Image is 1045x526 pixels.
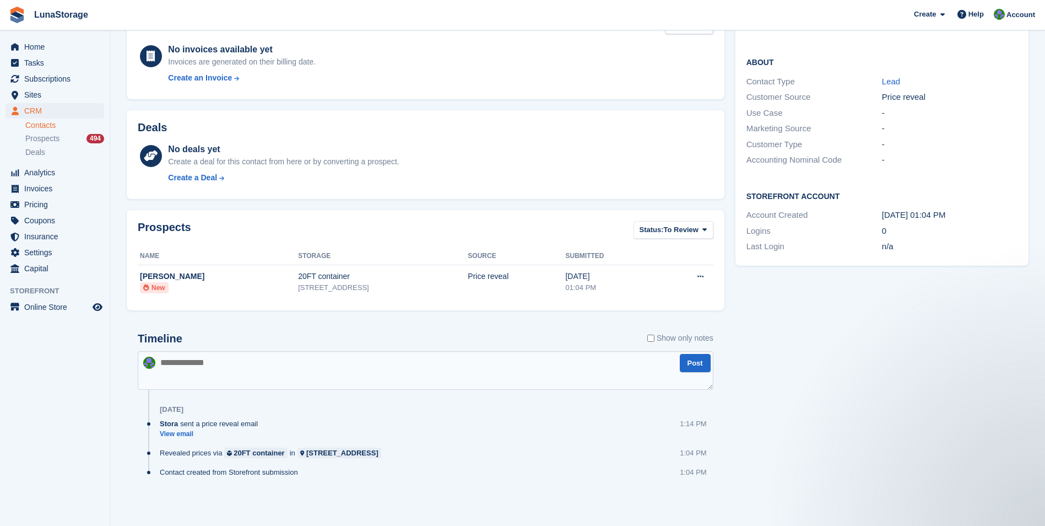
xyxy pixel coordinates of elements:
[6,213,104,228] a: menu
[297,448,381,458] a: [STREET_ADDRESS]
[640,224,664,235] span: Status:
[91,300,104,314] a: Preview store
[168,72,232,84] div: Create an Invoice
[680,418,706,429] div: 1:14 PM
[160,467,304,477] div: Contact created from Storefront submission
[746,225,882,238] div: Logins
[634,221,713,239] button: Status: To Review
[168,56,316,68] div: Invoices are generated on their billing date.
[664,224,699,235] span: To Review
[882,154,1017,167] div: -
[168,172,217,184] div: Create a Deal
[25,133,104,144] a: Prospects 494
[140,282,169,293] li: New
[9,7,25,23] img: stora-icon-8386f47178a22dfd0bd8f6a31ec36ba5ce8667c1dd55bd0f319d3a0aa187defe.svg
[168,72,316,84] a: Create an Invoice
[6,299,104,315] a: menu
[882,225,1017,238] div: 0
[647,332,713,344] label: Show only notes
[10,286,110,297] span: Storefront
[24,181,90,196] span: Invoices
[6,261,104,276] a: menu
[746,107,882,120] div: Use Case
[746,76,882,88] div: Contact Type
[138,221,191,241] h2: Prospects
[6,229,104,244] a: menu
[968,9,984,20] span: Help
[6,39,104,55] a: menu
[24,197,90,212] span: Pricing
[746,240,882,253] div: Last Login
[24,261,90,276] span: Capital
[565,282,658,293] div: 01:04 PM
[746,122,882,135] div: Marketing Source
[882,107,1017,120] div: -
[6,87,104,103] a: menu
[160,418,263,429] div: sent a price reveal email
[746,190,1017,201] h2: Storefront Account
[6,55,104,71] a: menu
[6,181,104,196] a: menu
[138,332,182,345] h2: Timeline
[746,56,1017,67] h2: About
[160,418,178,429] span: Stora
[746,91,882,104] div: Customer Source
[160,448,387,458] div: Revealed prices via in
[468,271,565,282] div: Price reveal
[565,248,658,265] th: Submitted
[882,77,900,86] a: Lead
[882,240,1017,253] div: n/a
[138,248,298,265] th: Name
[6,71,104,87] a: menu
[24,213,90,228] span: Coupons
[6,165,104,180] a: menu
[24,299,90,315] span: Online Store
[746,138,882,151] div: Customer Type
[24,55,90,71] span: Tasks
[25,147,104,158] a: Deals
[160,430,263,439] a: View email
[468,248,565,265] th: Source
[224,448,287,458] a: 20FT container
[168,43,316,56] div: No invoices available yet
[746,209,882,222] div: Account Created
[6,197,104,212] a: menu
[30,6,93,24] a: LunaStorage
[24,39,90,55] span: Home
[24,245,90,260] span: Settings
[882,138,1017,151] div: -
[25,133,59,144] span: Prospects
[914,9,936,20] span: Create
[25,147,45,158] span: Deals
[168,143,399,156] div: No deals yet
[86,134,104,143] div: 494
[24,103,90,119] span: CRM
[160,405,183,414] div: [DATE]
[168,156,399,168] div: Create a deal for this contact from here or by converting a prospect.
[680,448,706,458] div: 1:04 PM
[680,467,706,477] div: 1:04 PM
[565,271,658,282] div: [DATE]
[24,87,90,103] span: Sites
[298,282,468,293] div: [STREET_ADDRESS]
[6,103,104,119] a: menu
[882,91,1017,104] div: Price reveal
[234,448,284,458] div: 20FT container
[140,271,298,282] div: [PERSON_NAME]
[24,165,90,180] span: Analytics
[994,9,1005,20] img: Cathal Vaughan
[298,248,468,265] th: Storage
[138,121,167,134] h2: Deals
[298,271,468,282] div: 20FT container
[25,120,104,131] a: Contacts
[168,172,399,184] a: Create a Deal
[882,122,1017,135] div: -
[882,209,1017,222] div: [DATE] 01:04 PM
[680,354,711,372] button: Post
[1006,9,1035,20] span: Account
[746,154,882,167] div: Accounting Nominal Code
[143,357,155,369] img: Cathal Vaughan
[306,448,378,458] div: [STREET_ADDRESS]
[6,245,104,260] a: menu
[24,229,90,244] span: Insurance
